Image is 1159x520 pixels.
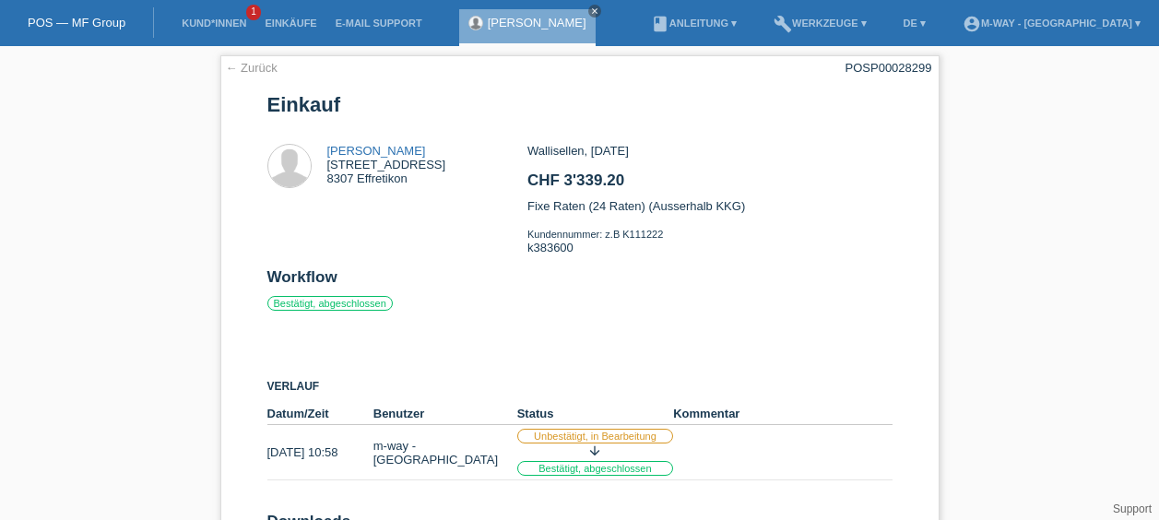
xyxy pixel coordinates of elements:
a: buildWerkzeuge ▾ [764,18,876,29]
i: close [590,6,599,16]
label: Bestätigt, abgeschlossen [517,461,674,476]
td: m-way - [GEOGRAPHIC_DATA] [373,425,517,480]
div: [STREET_ADDRESS] 8307 Effretikon [327,144,446,185]
i: book [651,15,669,33]
a: Support [1113,502,1152,515]
a: [PERSON_NAME] [488,16,586,30]
a: bookAnleitung ▾ [642,18,746,29]
label: Unbestätigt, in Bearbeitung [517,429,674,443]
a: [PERSON_NAME] [327,144,426,158]
a: E-Mail Support [326,18,432,29]
a: close [588,5,601,18]
h3: Verlauf [267,380,893,394]
a: account_circlem-way - [GEOGRAPHIC_DATA] ▾ [953,18,1150,29]
a: Einkäufe [255,18,325,29]
span: Kundennummer: z.B K111222 [527,229,663,240]
th: Status [517,403,674,425]
div: POSP00028299 [846,61,932,75]
th: Kommentar [673,403,892,425]
a: DE ▾ [894,18,935,29]
span: 1 [246,5,261,20]
a: POS — MF Group [28,16,125,30]
th: Datum/Zeit [267,403,373,425]
i: account_circle [963,15,981,33]
label: Bestätigt, abgeschlossen [267,296,393,311]
i: build [774,15,792,33]
a: ← Zurück [226,61,278,75]
div: Wallisellen, [DATE] Fixe Raten (24 Raten) (Ausserhalb KKG) k383600 [527,144,892,268]
td: [DATE] 10:58 [267,425,373,480]
h1: Einkauf [267,93,893,116]
h2: Workflow [267,268,893,296]
th: Benutzer [373,403,517,425]
h2: CHF 3'339.20 [527,171,892,199]
a: Kund*innen [172,18,255,29]
i: arrow_downward [587,443,602,458]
